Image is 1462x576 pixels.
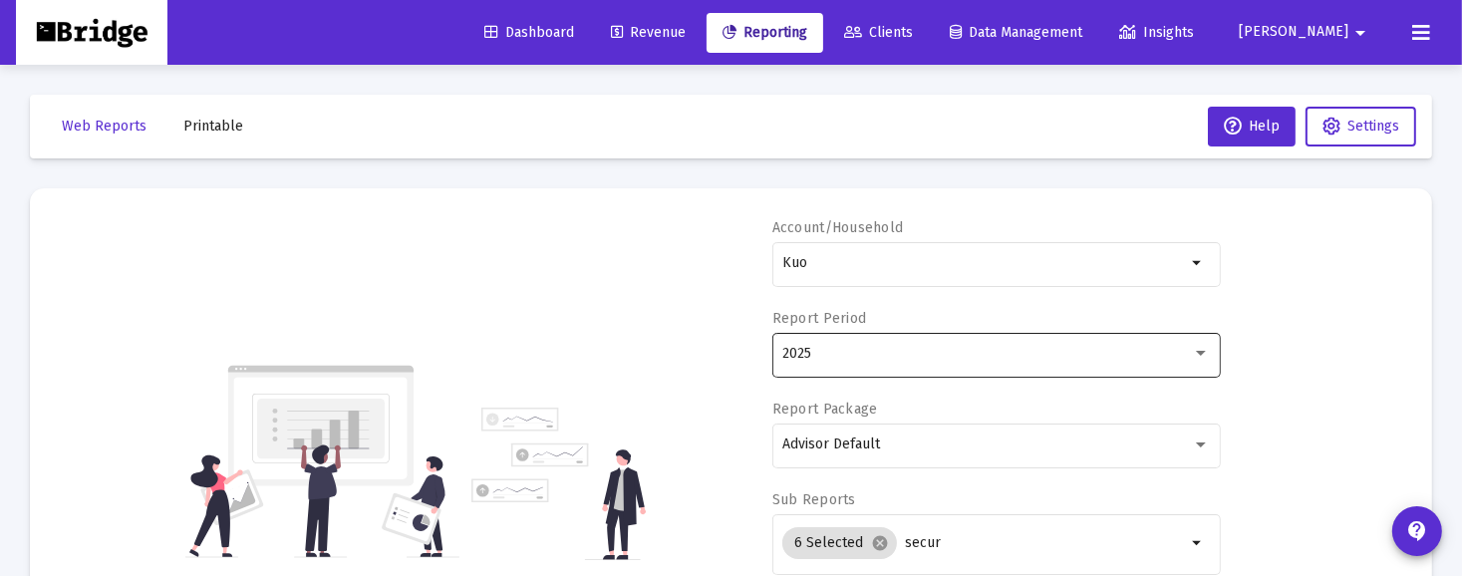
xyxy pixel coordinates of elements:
[595,13,702,53] a: Revenue
[31,13,152,53] img: Dashboard
[772,310,867,327] label: Report Period
[772,401,878,418] label: Report Package
[183,118,243,135] span: Printable
[782,435,880,452] span: Advisor Default
[772,491,856,508] label: Sub Reports
[782,527,897,559] mat-chip: 6 Selected
[723,24,807,41] span: Reporting
[1186,251,1210,275] mat-icon: arrow_drop_down
[772,219,904,236] label: Account/Household
[468,13,590,53] a: Dashboard
[782,523,1186,563] mat-chip-list: Selection
[1224,118,1280,135] span: Help
[167,107,259,146] button: Printable
[1119,24,1194,41] span: Insights
[782,345,811,362] span: 2025
[1405,519,1429,543] mat-icon: contact_support
[471,408,646,560] img: reporting-alt
[1239,24,1348,41] span: [PERSON_NAME]
[1347,118,1399,135] span: Settings
[934,13,1098,53] a: Data Management
[707,13,823,53] a: Reporting
[1215,12,1396,52] button: [PERSON_NAME]
[828,13,929,53] a: Clients
[62,118,146,135] span: Web Reports
[1208,107,1296,146] button: Help
[611,24,686,41] span: Revenue
[46,107,162,146] button: Web Reports
[1306,107,1416,146] button: Settings
[1348,13,1372,53] mat-icon: arrow_drop_down
[1103,13,1210,53] a: Insights
[950,24,1082,41] span: Data Management
[871,534,889,552] mat-icon: cancel
[185,363,459,560] img: reporting
[782,255,1186,271] input: Search or select an account or household
[1186,531,1210,555] mat-icon: arrow_drop_down
[844,24,913,41] span: Clients
[484,24,574,41] span: Dashboard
